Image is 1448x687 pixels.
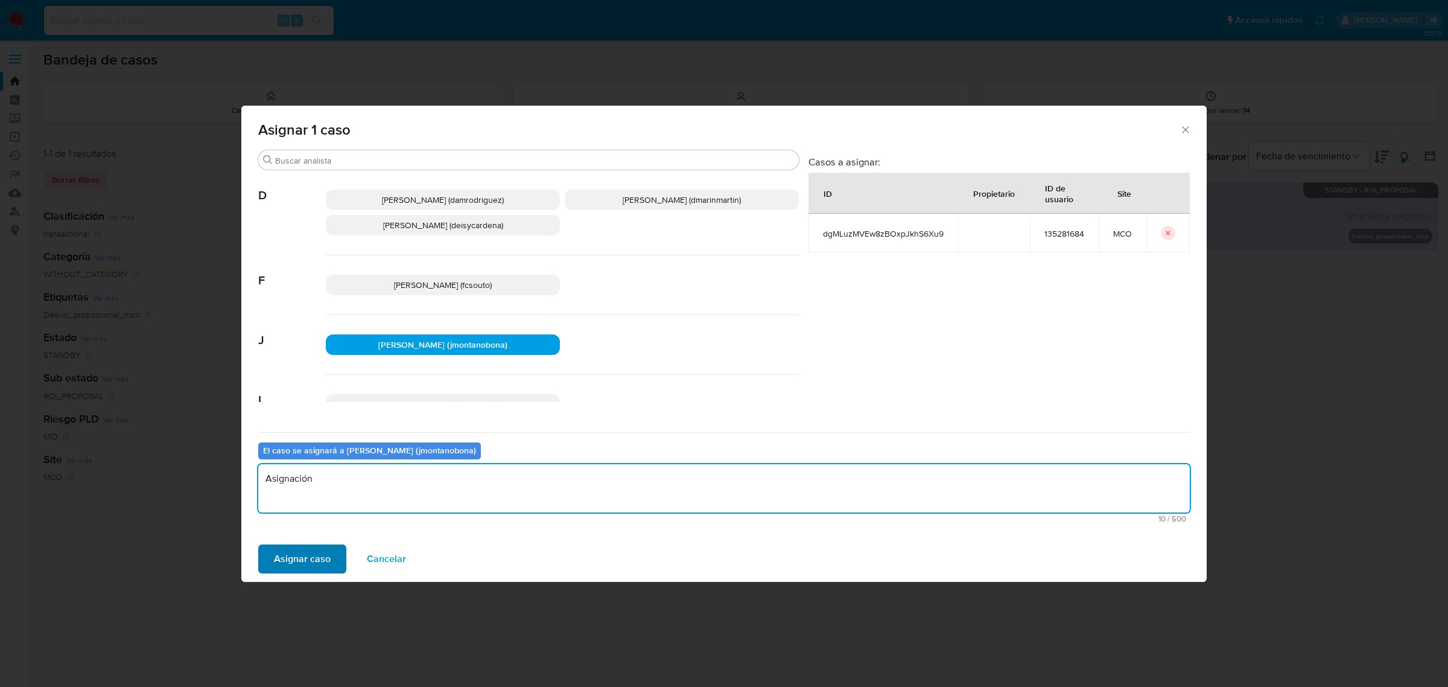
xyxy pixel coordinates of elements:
[262,515,1186,523] span: Máximo 500 caracteres
[394,279,492,291] span: [PERSON_NAME] (fcsouto)
[378,339,507,351] span: [PERSON_NAME] (jmontanobona)
[1103,179,1146,208] div: Site
[1180,124,1190,135] button: Cerrar ventana
[367,546,406,572] span: Cancelar
[823,228,944,239] span: dgMLuzMVEw8zBOxpJkhS6Xu9
[258,375,326,407] span: L
[326,394,560,415] div: [PERSON_NAME] (cbaquero)
[809,179,846,208] div: ID
[390,398,496,411] span: [PERSON_NAME] (cbaquero)
[808,156,1190,168] h3: Casos a asignar:
[258,170,326,203] span: D
[241,106,1207,582] div: assign-modal
[1161,226,1175,240] button: icon-button
[326,334,560,355] div: [PERSON_NAME] (jmontanobona)
[258,464,1190,513] textarea: Asignación
[263,155,273,165] button: Buscar
[326,275,560,295] div: [PERSON_NAME] (fcsouto)
[383,219,503,231] span: [PERSON_NAME] (deisycardena)
[258,315,326,348] span: J
[1030,173,1098,213] div: ID de usuario
[351,545,422,574] button: Cancelar
[326,190,560,210] div: [PERSON_NAME] (damrodriguez)
[382,194,504,206] span: [PERSON_NAME] (damrodriguez)
[326,215,560,235] div: [PERSON_NAME] (deisycardena)
[1044,228,1084,239] span: 135281684
[258,545,346,574] button: Asignar caso
[1113,228,1132,239] span: MCO
[274,546,331,572] span: Asignar caso
[275,155,794,166] input: Buscar analista
[258,123,1180,137] span: Asignar 1 caso
[623,194,741,206] span: [PERSON_NAME] (dmarinmartin)
[565,190,799,210] div: [PERSON_NAME] (dmarinmartin)
[258,255,326,288] span: F
[263,444,476,456] b: El caso se asignará a [PERSON_NAME] (jmontanobona)
[959,179,1029,208] div: Propietario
